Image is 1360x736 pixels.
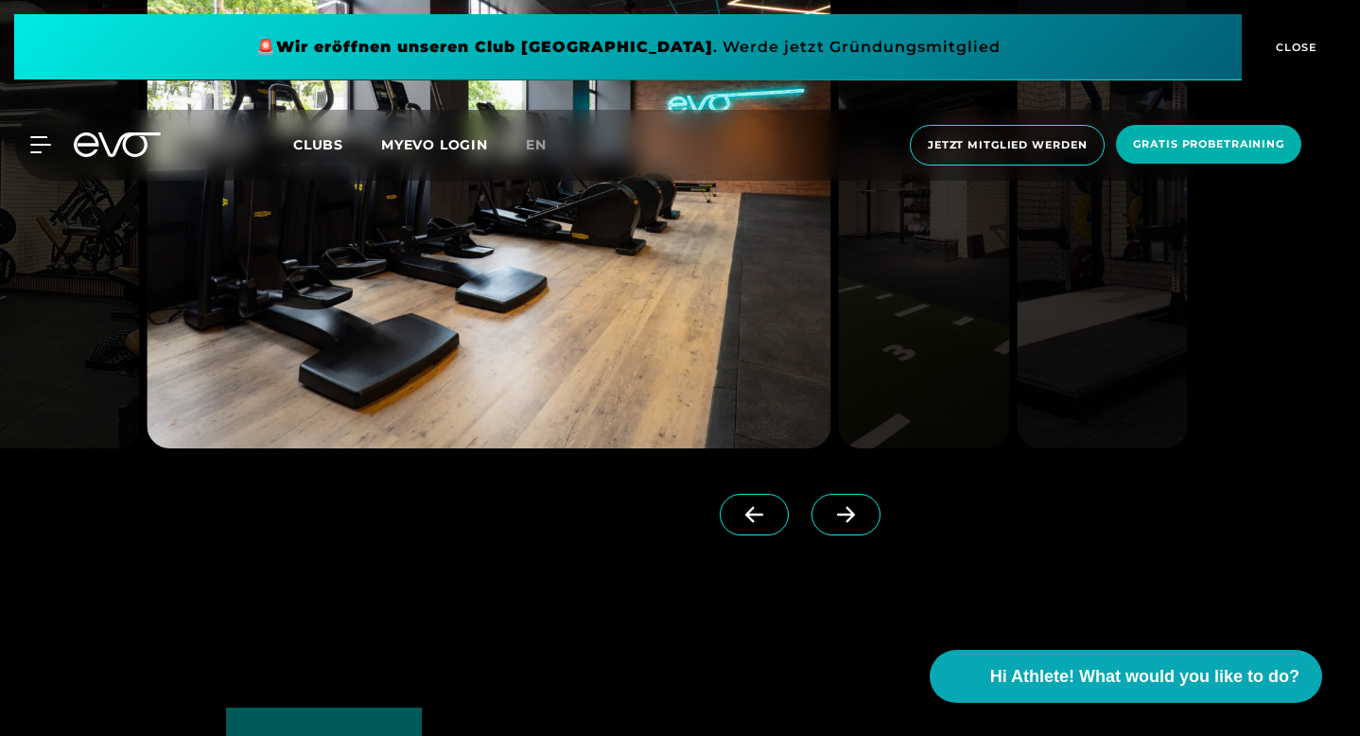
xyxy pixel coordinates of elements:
[1133,136,1284,152] span: Gratis Probetraining
[1110,125,1307,166] a: Gratis Probetraining
[1242,14,1346,80] button: CLOSE
[990,664,1299,690] span: Hi Athlete! What would you like to do?
[930,650,1322,703] button: Hi Athlete! What would you like to do?
[381,136,488,153] a: MYEVO LOGIN
[293,136,343,153] span: Clubs
[904,125,1110,166] a: Jetzt Mitglied werden
[526,134,569,156] a: en
[928,137,1087,153] span: Jetzt Mitglied werden
[293,135,381,153] a: Clubs
[1271,39,1317,56] span: CLOSE
[526,136,547,153] span: en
